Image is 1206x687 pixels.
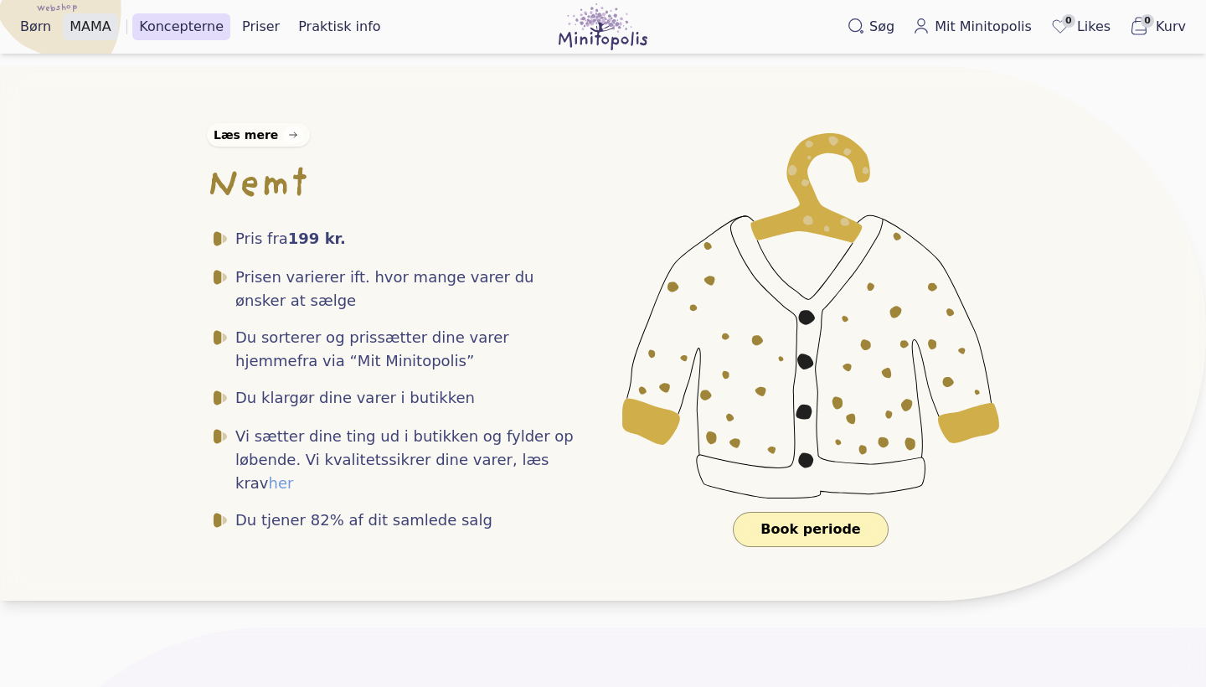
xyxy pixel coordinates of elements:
[1062,14,1075,28] span: 0
[733,512,888,547] a: Book periode
[841,13,901,40] button: Søg
[1122,13,1193,41] button: 0Kurv
[869,17,894,37] span: Søg
[935,17,1032,37] span: Mit Minitopolis
[235,386,475,411] span: Du klargør dine varer i butikken
[906,13,1038,40] a: Mit Minitopolis
[235,227,346,252] span: Pris fra
[132,13,230,40] a: Koncepterne
[1141,14,1154,28] span: 0
[559,3,648,50] img: Minitopolis logo
[13,13,58,40] a: Børn
[1077,17,1111,37] span: Likes
[288,230,346,247] span: 199 kr.
[207,123,310,147] a: Læs mere
[63,13,118,40] a: MAMA
[269,474,294,492] a: her
[622,133,999,498] img: Minitopolis' gule bøjle med den gule sweater der i denne sammenhæng symboliserer Nemt konceptet
[235,13,286,40] a: Priser
[207,160,582,214] h2: Nemt
[235,509,492,534] span: Du tjener 82% af dit samlede salg
[1044,13,1117,41] a: 0Likes
[214,127,278,143] div: Læs mere
[1156,17,1186,37] span: Kurv
[235,326,582,373] span: Du sorterer og prissætter dine varer hjemmefra via “Mit Minitopolis”
[291,13,387,40] a: Praktisk info
[235,266,582,313] span: Prisen varierer ift. hvor mange varer du ønsker at sælge
[235,425,582,495] span: Vi sætter dine ting ud i butikken og fylder op løbende. Vi kvalitetssikrer dine varer, læs krav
